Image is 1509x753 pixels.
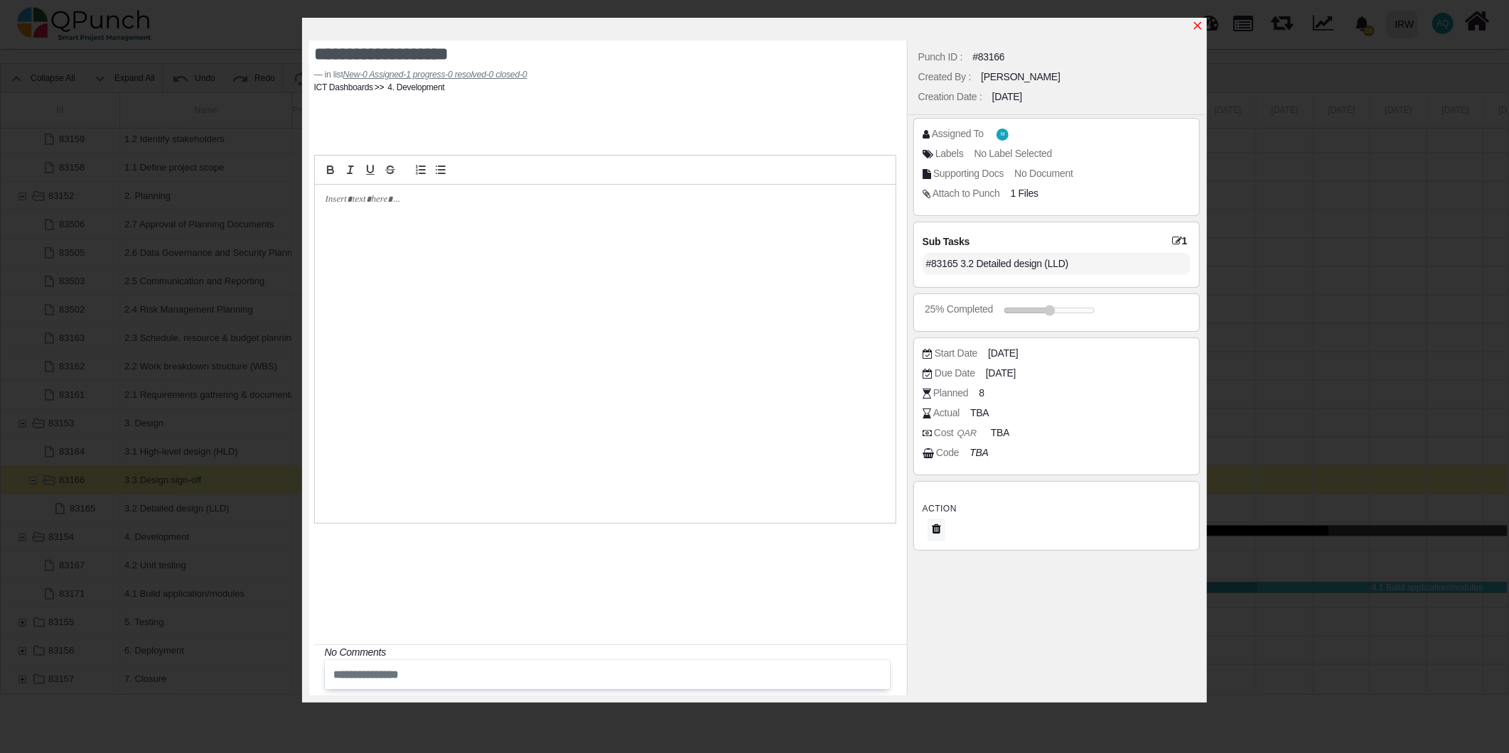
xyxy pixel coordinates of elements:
[932,126,984,141] div: Assigned To
[970,406,989,421] span: TBA
[373,81,445,94] li: 4. Development
[935,366,975,381] div: Due Date
[933,406,960,421] div: Actual
[934,426,980,440] div: Cost
[935,346,977,361] div: Start Date
[970,447,988,458] i: TBA
[923,236,970,247] span: Sub Tasks
[933,166,1004,181] div: Supporting Docs
[988,346,1018,361] span: [DATE]
[918,70,971,85] div: Created By :
[1011,188,1038,199] span: 1 Files
[954,424,980,442] i: QAR
[933,186,1000,201] div: Attach to Punch
[935,146,964,161] div: Labels
[343,70,527,80] cite: Source Title
[981,70,1060,85] div: [PERSON_NAME]
[314,68,896,81] footer: in list
[314,81,373,94] li: ICT Dashboards
[991,426,1009,440] span: TBA
[343,70,527,80] u: New-0 Assigned-1 progress-0 resolved-0 closed-0
[1172,234,1191,247] span: 1
[936,445,959,460] div: Code
[928,519,945,541] button: Delete
[325,646,386,658] i: No Comments
[972,50,1004,65] div: #83166
[918,50,963,65] div: Punch ID :
[1014,168,1073,179] span: No Document
[923,502,1191,516] h3: Action
[986,366,1016,381] span: [DATE]
[979,386,984,401] span: 8
[1001,132,1004,137] span: M
[974,148,1053,159] span: No Label Selected
[933,386,968,401] div: Planned
[923,253,1191,275] div: #83165 3.2 Detailed design (LLD)
[925,302,993,317] div: 25% Completed
[997,129,1009,141] span: Muhammad.shoaib
[992,90,1022,104] div: [DATE]
[918,90,982,104] div: Creation Date :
